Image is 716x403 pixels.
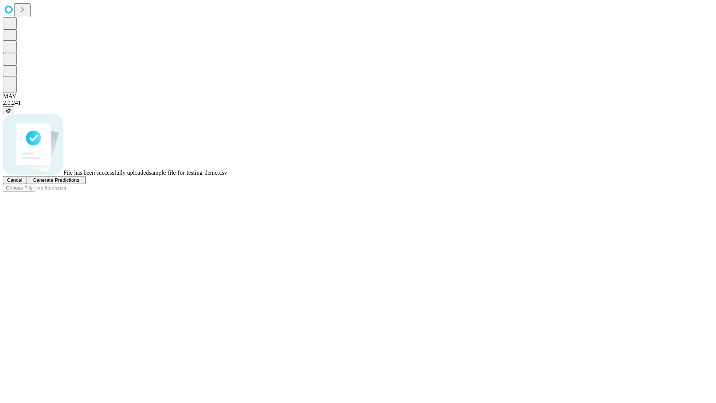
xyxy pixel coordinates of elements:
button: Generate Predictions [26,176,86,184]
div: 2.0.241 [3,100,713,106]
button: @ [3,106,14,114]
span: Generate Predictions [32,177,79,183]
span: @ [6,107,11,113]
div: MAY [3,93,713,100]
span: File has been successfully uploaded [63,169,149,176]
button: Cancel [3,176,26,184]
span: Cancel [7,177,22,183]
span: sample-file-for-testing-demo.csv [149,169,227,176]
